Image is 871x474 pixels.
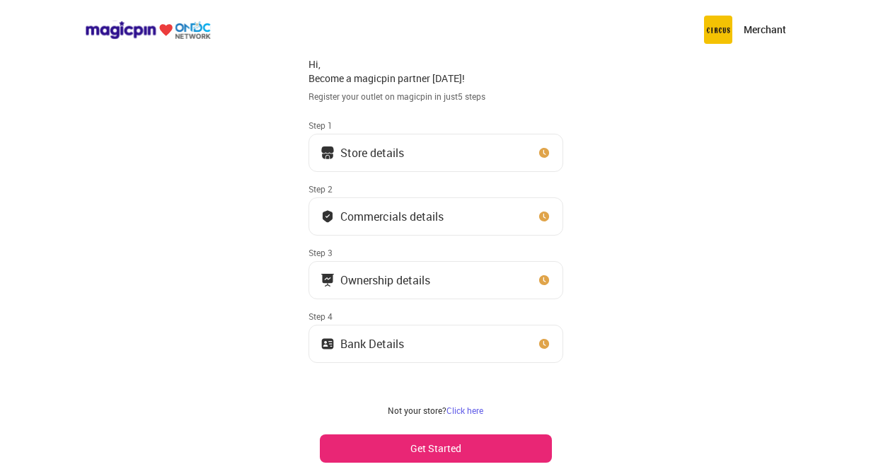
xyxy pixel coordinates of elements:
button: Get Started [320,434,552,463]
div: Ownership details [340,277,430,284]
div: Register your outlet on magicpin in just 5 steps [308,91,563,103]
div: Step 2 [308,183,563,195]
a: Click here [446,405,483,416]
button: Store details [308,134,563,172]
img: clock_icon_new.67dbf243.svg [537,209,551,224]
div: Store details [340,149,404,156]
div: Step 3 [308,247,563,258]
img: ownership_icon.37569ceb.svg [321,337,335,351]
img: clock_icon_new.67dbf243.svg [537,337,551,351]
div: Commercials details [340,213,444,220]
button: Ownership details [308,261,563,299]
p: Merchant [744,23,786,37]
div: Step 4 [308,311,563,322]
div: Bank Details [340,340,404,347]
img: ondc-logo-new-small.8a59708e.svg [85,21,211,40]
span: Not your store? [388,405,446,416]
img: storeIcon.9b1f7264.svg [321,146,335,160]
img: clock_icon_new.67dbf243.svg [537,146,551,160]
img: circus.b677b59b.png [704,16,732,44]
div: Step 1 [308,120,563,131]
button: Bank Details [308,325,563,363]
div: Hi, Become a magicpin partner [DATE]! [308,57,563,85]
img: bank_details_tick.fdc3558c.svg [321,209,335,224]
img: commercials_icon.983f7837.svg [321,273,335,287]
img: clock_icon_new.67dbf243.svg [537,273,551,287]
button: Commercials details [308,197,563,236]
